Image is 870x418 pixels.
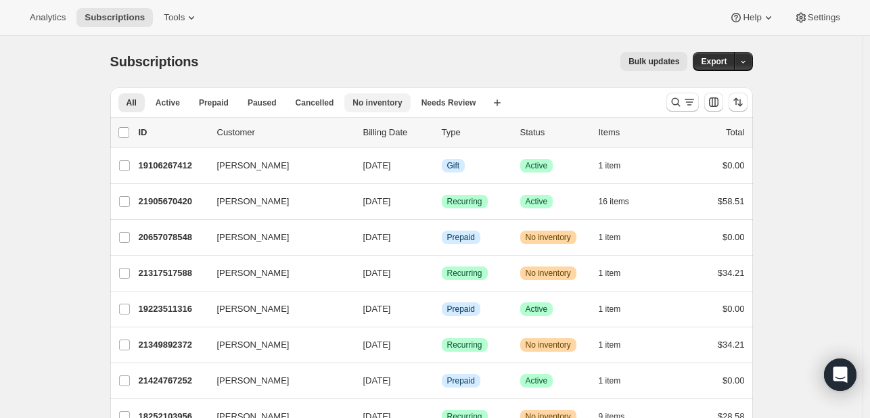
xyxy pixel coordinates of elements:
div: 19106267412[PERSON_NAME][DATE]InfoGiftSuccessActive1 item$0.00 [139,156,745,175]
button: 1 item [599,264,636,283]
div: Items [599,126,666,139]
span: Analytics [30,12,66,23]
span: 1 item [599,268,621,279]
span: [DATE] [363,232,391,242]
span: Prepaid [199,97,229,108]
button: Sort the results [729,93,748,112]
div: 21905670420[PERSON_NAME][DATE]SuccessRecurringSuccessActive16 items$58.51 [139,192,745,211]
p: 21349892372 [139,338,206,352]
span: Active [526,375,548,386]
button: 1 item [599,156,636,175]
button: 1 item [599,300,636,319]
span: Subscriptions [85,12,145,23]
button: Customize table column order and visibility [704,93,723,112]
button: 16 items [599,192,644,211]
p: Billing Date [363,126,431,139]
button: Bulk updates [620,52,687,71]
span: [PERSON_NAME] [217,302,290,316]
span: [DATE] [363,160,391,170]
span: Gift [447,160,460,171]
span: $0.00 [723,375,745,386]
span: Recurring [447,268,482,279]
span: [PERSON_NAME] [217,231,290,244]
span: Help [743,12,761,23]
p: 19223511316 [139,302,206,316]
span: Settings [808,12,840,23]
p: 19106267412 [139,159,206,172]
span: Prepaid [447,232,475,243]
button: Tools [156,8,206,27]
div: 21349892372[PERSON_NAME][DATE]SuccessRecurringWarningNo inventory1 item$34.21 [139,335,745,354]
span: [PERSON_NAME] [217,338,290,352]
span: All [127,97,137,108]
span: Paused [248,97,277,108]
button: [PERSON_NAME] [209,370,344,392]
button: Create new view [486,93,508,112]
span: Active [526,160,548,171]
span: Cancelled [296,97,334,108]
span: $0.00 [723,232,745,242]
button: [PERSON_NAME] [209,262,344,284]
button: [PERSON_NAME] [209,334,344,356]
button: Search and filter results [666,93,699,112]
span: No inventory [352,97,402,108]
span: Active [156,97,180,108]
span: $0.00 [723,160,745,170]
button: 1 item [599,335,636,354]
button: [PERSON_NAME] [209,298,344,320]
span: Active [526,196,548,207]
span: [DATE] [363,196,391,206]
span: No inventory [526,268,571,279]
span: $0.00 [723,304,745,314]
span: [DATE] [363,304,391,314]
span: $34.21 [718,340,745,350]
p: 21317517588 [139,266,206,280]
span: No inventory [526,232,571,243]
div: Open Intercom Messenger [824,358,856,391]
button: [PERSON_NAME] [209,155,344,177]
span: Subscriptions [110,54,199,69]
button: Export [693,52,735,71]
span: Export [701,56,727,67]
p: Total [726,126,744,139]
span: Needs Review [421,97,476,108]
span: [PERSON_NAME] [217,374,290,388]
button: [PERSON_NAME] [209,191,344,212]
span: Tools [164,12,185,23]
span: Bulk updates [628,56,679,67]
div: IDCustomerBilling DateTypeStatusItemsTotal [139,126,745,139]
span: $34.21 [718,268,745,278]
span: 1 item [599,340,621,350]
span: Recurring [447,196,482,207]
span: [DATE] [363,375,391,386]
div: Type [442,126,509,139]
span: 1 item [599,160,621,171]
span: No inventory [526,340,571,350]
div: 19223511316[PERSON_NAME][DATE]InfoPrepaidSuccessActive1 item$0.00 [139,300,745,319]
div: 21424767252[PERSON_NAME][DATE]InfoPrepaidSuccessActive1 item$0.00 [139,371,745,390]
span: Recurring [447,340,482,350]
span: [PERSON_NAME] [217,266,290,280]
span: Prepaid [447,375,475,386]
span: [PERSON_NAME] [217,195,290,208]
p: 21905670420 [139,195,206,208]
span: [PERSON_NAME] [217,159,290,172]
p: ID [139,126,206,139]
button: Analytics [22,8,74,27]
p: 21424767252 [139,374,206,388]
p: 20657078548 [139,231,206,244]
span: $58.51 [718,196,745,206]
span: Prepaid [447,304,475,315]
span: 1 item [599,375,621,386]
div: 21317517588[PERSON_NAME][DATE]SuccessRecurringWarningNo inventory1 item$34.21 [139,264,745,283]
span: Active [526,304,548,315]
span: 1 item [599,304,621,315]
button: 1 item [599,228,636,247]
span: [DATE] [363,268,391,278]
button: 1 item [599,371,636,390]
button: Help [721,8,783,27]
span: 16 items [599,196,629,207]
div: 20657078548[PERSON_NAME][DATE]InfoPrepaidWarningNo inventory1 item$0.00 [139,228,745,247]
button: Settings [786,8,848,27]
p: Customer [217,126,352,139]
